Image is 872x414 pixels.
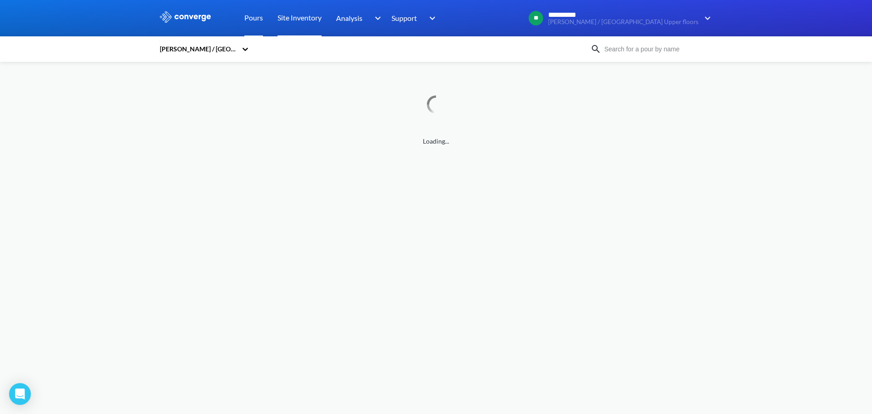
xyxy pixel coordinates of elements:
[699,13,713,24] img: downArrow.svg
[159,136,713,146] span: Loading...
[159,11,212,23] img: logo_ewhite.svg
[601,44,711,54] input: Search for a pour by name
[159,44,237,54] div: [PERSON_NAME] / [GEOGRAPHIC_DATA] Upper floors
[336,12,362,24] span: Analysis
[369,13,383,24] img: downArrow.svg
[9,383,31,405] div: Open Intercom Messenger
[548,19,699,25] span: [PERSON_NAME] / [GEOGRAPHIC_DATA] Upper floors
[423,13,438,24] img: downArrow.svg
[391,12,417,24] span: Support
[590,44,601,55] img: icon-search.svg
